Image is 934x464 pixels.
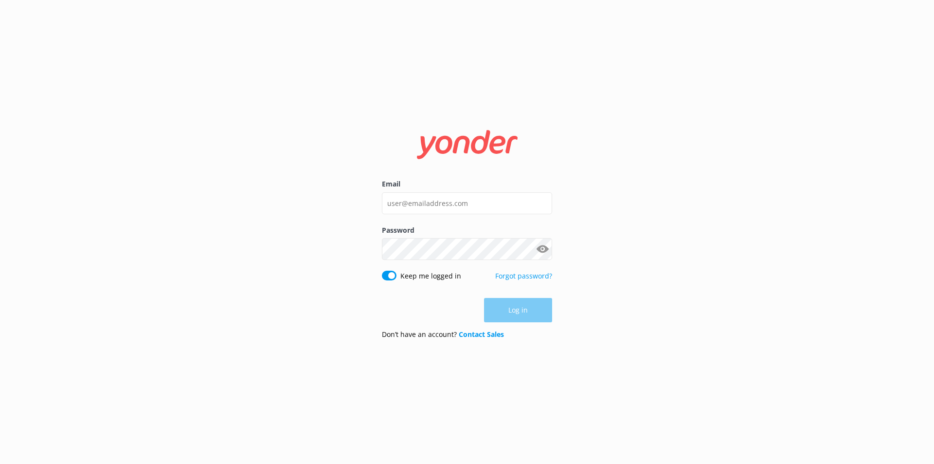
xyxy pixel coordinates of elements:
[495,271,552,280] a: Forgot password?
[533,240,552,259] button: Show password
[382,179,552,189] label: Email
[400,271,461,281] label: Keep me logged in
[382,329,504,340] p: Don’t have an account?
[382,225,552,236] label: Password
[382,192,552,214] input: user@emailaddress.com
[459,330,504,339] a: Contact Sales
